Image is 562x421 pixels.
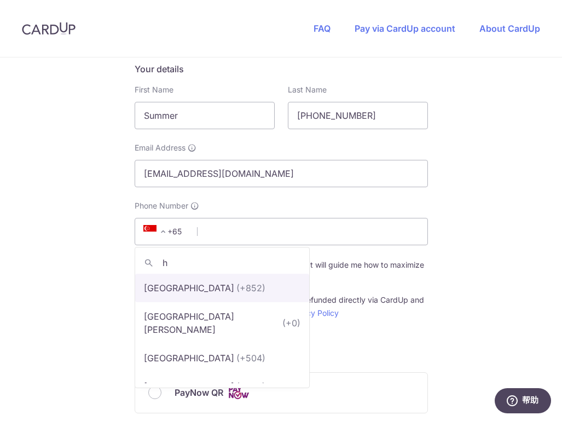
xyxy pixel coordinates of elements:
[144,380,234,393] p: [GEOGRAPHIC_DATA]
[288,308,339,318] a: Privacy Policy
[355,23,455,34] a: Pay via CardUp account
[494,388,551,416] iframe: 打开一个小组件，您可以在其中找到更多信息
[143,225,170,238] span: +65
[236,380,265,393] span: (+509)
[135,200,188,211] span: Phone Number
[288,102,428,129] input: Last name
[228,386,250,400] img: Cards logo
[144,310,280,336] p: [GEOGRAPHIC_DATA][PERSON_NAME]
[135,160,428,187] input: Email address
[135,102,275,129] input: First name
[314,23,331,34] a: FAQ
[282,316,300,330] span: (+0)
[236,281,265,295] span: (+852)
[135,62,428,76] h5: Your details
[288,84,327,95] label: Last Name
[236,351,265,365] span: (+504)
[148,386,414,400] div: PayNow QR Cards logo
[135,84,173,95] label: First Name
[140,225,189,238] span: +65
[175,386,223,399] span: PayNow QR
[135,142,186,153] span: Email Address
[22,22,76,35] img: CardUp
[144,281,234,295] p: [GEOGRAPHIC_DATA]
[479,23,540,34] a: About CardUp
[144,351,234,365] p: [GEOGRAPHIC_DATA]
